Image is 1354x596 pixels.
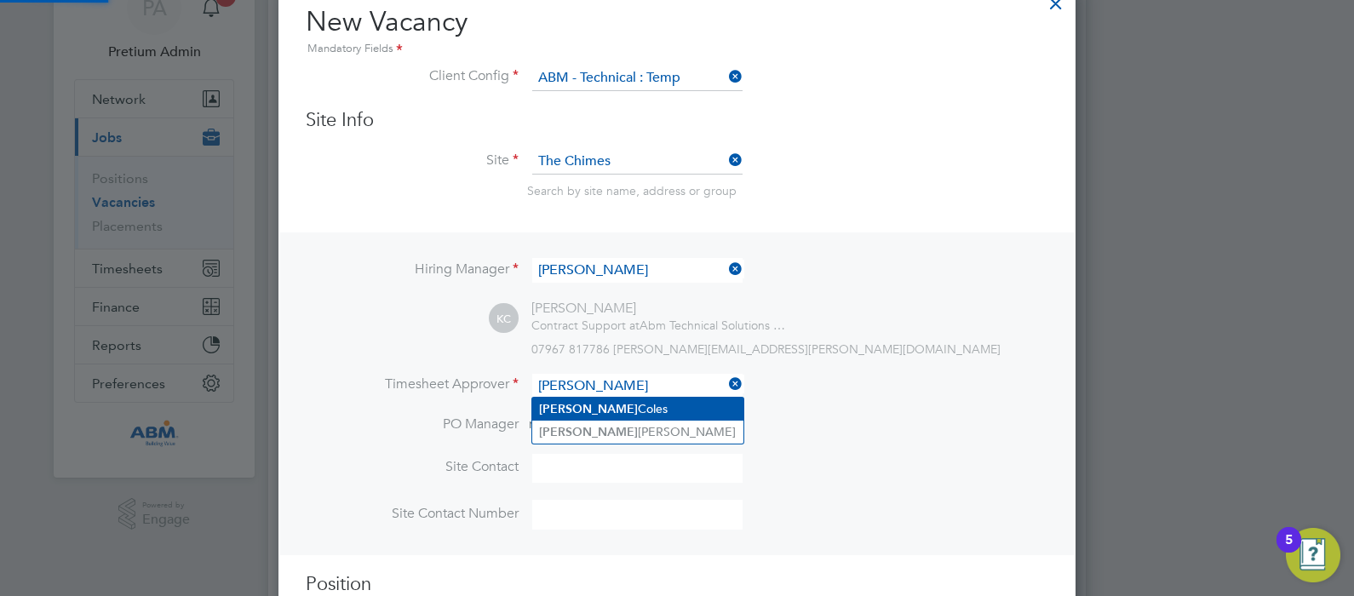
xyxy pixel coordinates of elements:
[306,152,519,169] label: Site
[531,341,610,357] span: 07967 817786
[306,4,1048,59] h2: New Vacancy
[531,300,787,318] div: [PERSON_NAME]
[306,458,519,476] label: Site Contact
[531,318,640,333] span: Contract Support at
[306,67,519,85] label: Client Config
[306,261,519,278] label: Hiring Manager
[306,108,1048,133] h3: Site Info
[532,374,743,398] input: Search for...
[306,505,519,523] label: Site Contact Number
[532,258,743,283] input: Search for...
[531,318,787,333] div: Abm Technical Solutions Limited
[306,40,1048,59] div: Mandatory Fields
[613,341,1001,357] span: [PERSON_NAME][EMAIL_ADDRESS][PERSON_NAME][DOMAIN_NAME]
[532,149,743,175] input: Search for...
[306,415,519,433] label: PO Manager
[539,425,638,439] b: [PERSON_NAME]
[1286,528,1340,582] button: Open Resource Center, 5 new notifications
[529,415,548,433] span: n/a
[527,183,737,198] span: Search by site name, address or group
[1285,540,1293,562] div: 5
[306,375,519,393] label: Timesheet Approver
[532,421,743,444] li: [PERSON_NAME]
[532,66,743,91] input: Search for...
[532,398,743,421] li: Coles
[489,304,519,334] span: KC
[539,402,638,416] b: [PERSON_NAME]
